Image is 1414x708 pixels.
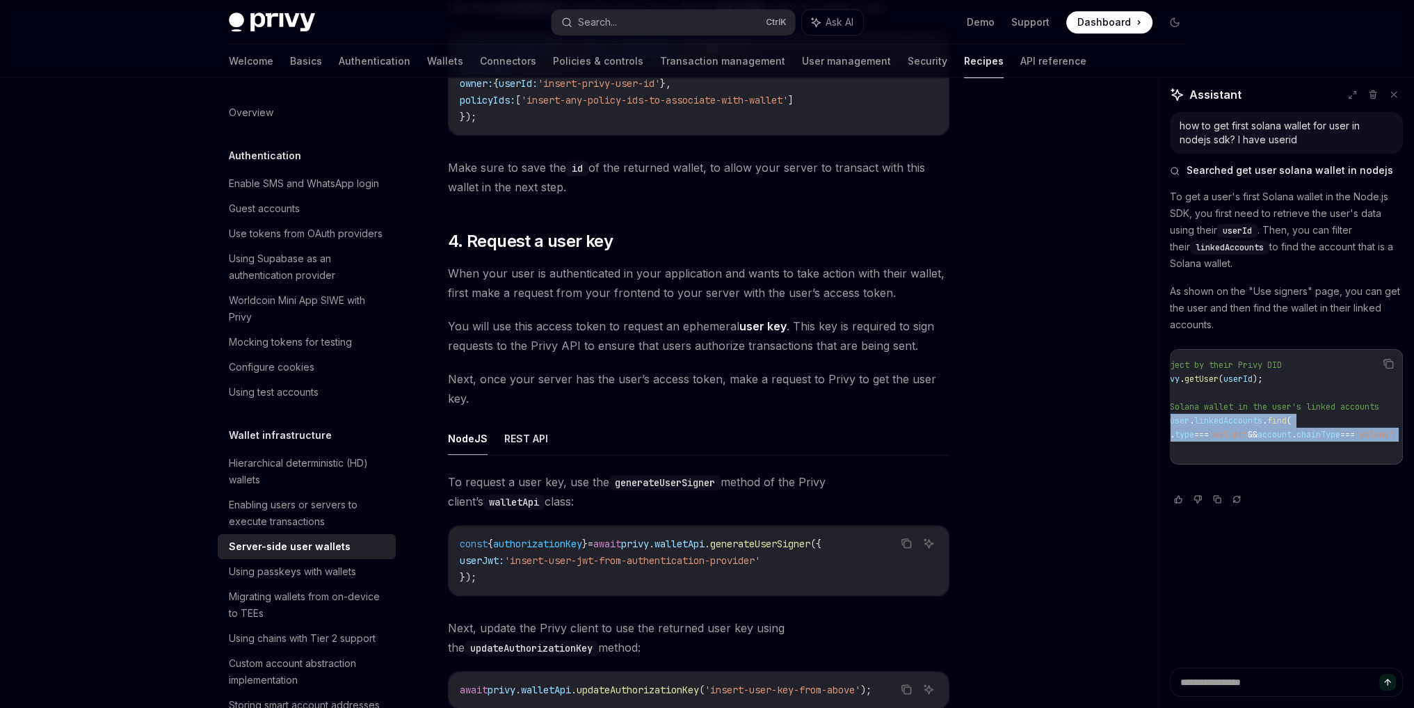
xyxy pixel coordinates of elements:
[499,77,538,90] span: userId:
[649,538,654,550] span: .
[493,77,499,90] span: {
[1175,429,1194,440] span: type
[1180,373,1184,385] span: .
[218,626,396,651] a: Using chains with Tier 2 support
[705,538,710,550] span: .
[1170,429,1175,440] span: .
[1082,401,1379,412] span: // Find the first Solana wallet in the user's linked accounts
[577,684,699,696] span: updateAuthorizationKey
[1189,86,1242,103] span: Assistant
[1020,45,1086,78] a: API reference
[1194,429,1209,440] span: ===
[593,538,621,550] span: await
[448,618,949,657] span: Next, update the Privy client to use the returned user key using the method:
[218,651,396,693] a: Custom account abstraction implementation
[229,563,356,580] div: Using passkeys with wallets
[1253,373,1262,385] span: );
[802,45,891,78] a: User management
[229,455,387,488] div: Hierarchical deterministic (HD) wallets
[229,225,383,242] div: Use tokens from OAuth providers
[460,538,488,550] span: const
[766,17,787,28] span: Ctrl K
[339,45,410,78] a: Authentication
[229,292,387,325] div: Worldcoin Mini App SIWE with Privy
[229,497,387,530] div: Enabling users or servers to execute transactions
[229,200,300,217] div: Guest accounts
[504,422,548,455] button: REST API
[1379,674,1396,691] button: Send message
[582,538,588,550] span: }
[229,384,319,401] div: Using test accounts
[218,171,396,196] a: Enable SMS and WhatsApp login
[229,538,351,555] div: Server-side user wallets
[1267,415,1287,426] span: find
[218,380,396,405] a: Using test accounts
[483,494,545,510] code: walletApi
[229,334,352,351] div: Mocking tokens for testing
[1287,415,1292,426] span: (
[588,538,593,550] span: =
[699,684,705,696] span: (
[218,100,396,125] a: Overview
[1219,373,1223,385] span: (
[609,475,721,490] code: generateUserSigner
[964,45,1004,78] a: Recipes
[465,641,598,656] code: updateAuthorizationKey
[571,684,577,696] span: .
[229,45,273,78] a: Welcome
[566,161,588,176] code: id
[538,77,660,90] span: 'insert-privy-user-id'
[919,534,938,552] button: Ask AI
[810,538,821,550] span: ({
[710,538,810,550] span: generateUserSigner
[218,330,396,355] a: Mocking tokens for testing
[1355,429,1394,440] span: 'solana'
[1258,429,1292,440] span: account
[1194,415,1262,426] span: linkedAccounts
[504,554,760,567] span: 'insert-user-jwt-from-authentication-provider'
[229,13,315,32] img: dark logo
[229,359,314,376] div: Configure cookies
[1082,360,1282,371] span: // Get the user object by their Privy DID
[897,534,915,552] button: Copy the contents from the code block
[967,15,995,29] a: Demo
[1180,119,1393,147] div: how to get first solana wallet for user in nodejs sdk? I have userid
[1184,373,1219,385] span: getUser
[515,94,521,106] span: [
[1248,429,1258,440] span: &&
[218,246,396,288] a: Using Supabase as an authentication provider
[229,147,301,164] h5: Authentication
[448,369,949,408] span: Next, once your server has the user’s access token, make a request to Privy to get the user key.
[1209,429,1248,440] span: 'wallet'
[448,230,613,252] span: 4. Request a user key
[739,319,787,334] a: user key
[229,427,332,444] h5: Wallet infrastructure
[788,94,794,106] span: ]
[897,680,915,698] button: Copy the contents from the code block
[488,684,515,696] span: privy
[1340,429,1355,440] span: ===
[460,77,493,90] span: owner:
[218,584,396,626] a: Migrating wallets from on-device to TEEs
[229,655,387,689] div: Custom account abstraction implementation
[229,630,376,647] div: Using chains with Tier 2 support
[218,355,396,380] a: Configure cookies
[480,45,536,78] a: Connectors
[460,111,476,123] span: });
[460,554,504,567] span: userJwt:
[802,10,863,35] button: Ask AI
[229,175,379,192] div: Enable SMS and WhatsApp login
[218,492,396,534] a: Enabling users or servers to execute transactions
[218,196,396,221] a: Guest accounts
[826,15,853,29] span: Ask AI
[493,538,582,550] span: authorizationKey
[448,158,949,197] span: Make sure to save the of the returned wallet, to allow your server to transact with this wallet i...
[218,451,396,492] a: Hierarchical deterministic (HD) wallets
[553,45,643,78] a: Policies & controls
[218,534,396,559] a: Server-side user wallets
[1011,15,1050,29] a: Support
[860,684,871,696] span: );
[705,684,860,696] span: 'insert-user-key-from-above'
[1196,242,1264,253] span: linkedAccounts
[660,77,671,90] span: },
